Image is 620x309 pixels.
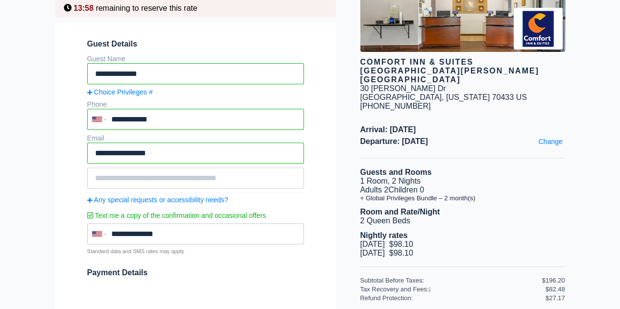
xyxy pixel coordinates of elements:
[542,277,565,284] div: $196.20
[88,224,109,243] div: United States: +1
[360,240,413,248] span: [DATE] $98.10
[536,135,565,148] a: Change
[492,93,514,101] span: 70433
[87,55,126,63] label: Guest Name
[88,110,109,129] div: United States: +1
[87,268,148,277] span: Payment Details
[360,168,432,176] b: Guests and Rooms
[360,93,444,101] span: [GEOGRAPHIC_DATA],
[546,285,565,293] div: $82.48
[360,249,413,257] span: [DATE] $98.10
[87,100,107,108] label: Phone
[516,93,527,101] span: US
[96,4,197,12] span: remaining to reserve this rate
[360,294,546,302] div: Refund Protection:
[87,208,304,223] label: Text me a copy of the confirmation and occasional offers
[87,88,304,96] a: Choice Privileges #
[87,40,304,48] span: Guest Details
[360,58,565,84] div: Comfort Inn & Suites [GEOGRAPHIC_DATA][PERSON_NAME][GEOGRAPHIC_DATA]
[360,125,565,134] span: Arrival: [DATE]
[360,102,565,111] div: [PHONE_NUMBER]
[446,93,490,101] span: [US_STATE]
[87,196,304,204] a: Any special requests or accessibility needs?
[360,137,565,146] span: Departure: [DATE]
[360,177,565,186] li: 1 Room, 2 Nights
[360,231,408,239] b: Nightly rates
[360,84,446,93] div: 30 [PERSON_NAME] Dr
[514,8,563,49] img: Brand logo for Comfort Inn & Suites Covington - Mandeville
[360,194,565,202] li: + Global Privileges Bundle – 2 month(s)
[87,248,304,254] p: Standard data and SMS rates may apply
[360,216,565,225] li: 2 Queen Beds
[360,285,542,293] div: Tax Recovery and Fees:
[360,208,440,216] b: Room and Rate/Night
[546,294,565,302] div: $27.17
[74,4,94,12] span: 13:58
[360,277,542,284] div: Subtotal Before Taxes:
[388,186,424,194] span: Children 0
[87,134,104,142] label: Email
[360,186,565,194] li: Adults 2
